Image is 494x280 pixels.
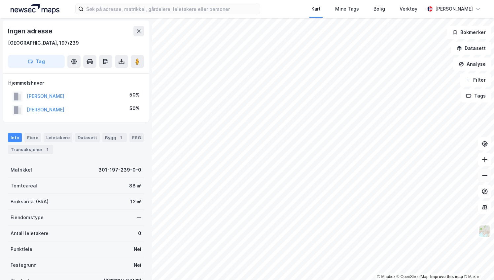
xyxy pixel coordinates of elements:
div: Verktøy [400,5,417,13]
div: 50% [129,91,140,99]
div: Leietakere [44,133,72,142]
div: Hjemmelshaver [8,79,144,87]
div: [GEOGRAPHIC_DATA], 197/239 [8,39,79,47]
div: Datasett [75,133,100,142]
a: OpenStreetMap [397,274,429,279]
button: Datasett [451,42,491,55]
div: Info [8,133,22,142]
div: Nei [134,245,141,253]
button: Tag [8,55,65,68]
div: Antall leietakere [11,229,49,237]
button: Bokmerker [447,26,491,39]
div: ESG [129,133,144,142]
a: Mapbox [377,274,395,279]
div: Mine Tags [335,5,359,13]
div: Bruksareal (BRA) [11,198,49,206]
img: Z [478,225,491,237]
button: Filter [460,73,491,87]
div: 50% [129,104,140,112]
div: Kart [311,5,321,13]
div: Eiere [24,133,41,142]
div: Bygg [102,133,127,142]
div: [PERSON_NAME] [435,5,473,13]
div: 1 [44,146,51,153]
a: Improve this map [430,274,463,279]
div: Transaksjoner [8,145,53,154]
div: Ingen adresse [8,26,53,36]
div: 0 [138,229,141,237]
button: Analyse [453,58,491,71]
iframe: Chat Widget [461,248,494,280]
img: logo.a4113a55bc3d86da70a041830d287a7e.svg [11,4,59,14]
div: 301-197-239-0-0 [98,166,141,174]
div: Tomteareal [11,182,37,190]
div: Punktleie [11,245,32,253]
div: Bolig [373,5,385,13]
input: Søk på adresse, matrikkel, gårdeiere, leietakere eller personer [84,4,260,14]
div: — [137,214,141,221]
div: Matrikkel [11,166,32,174]
div: 1 [118,134,124,141]
button: Tags [461,89,491,102]
div: Festegrunn [11,261,36,269]
div: 12 ㎡ [130,198,141,206]
div: Nei [134,261,141,269]
div: 88 ㎡ [129,182,141,190]
div: Eiendomstype [11,214,44,221]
